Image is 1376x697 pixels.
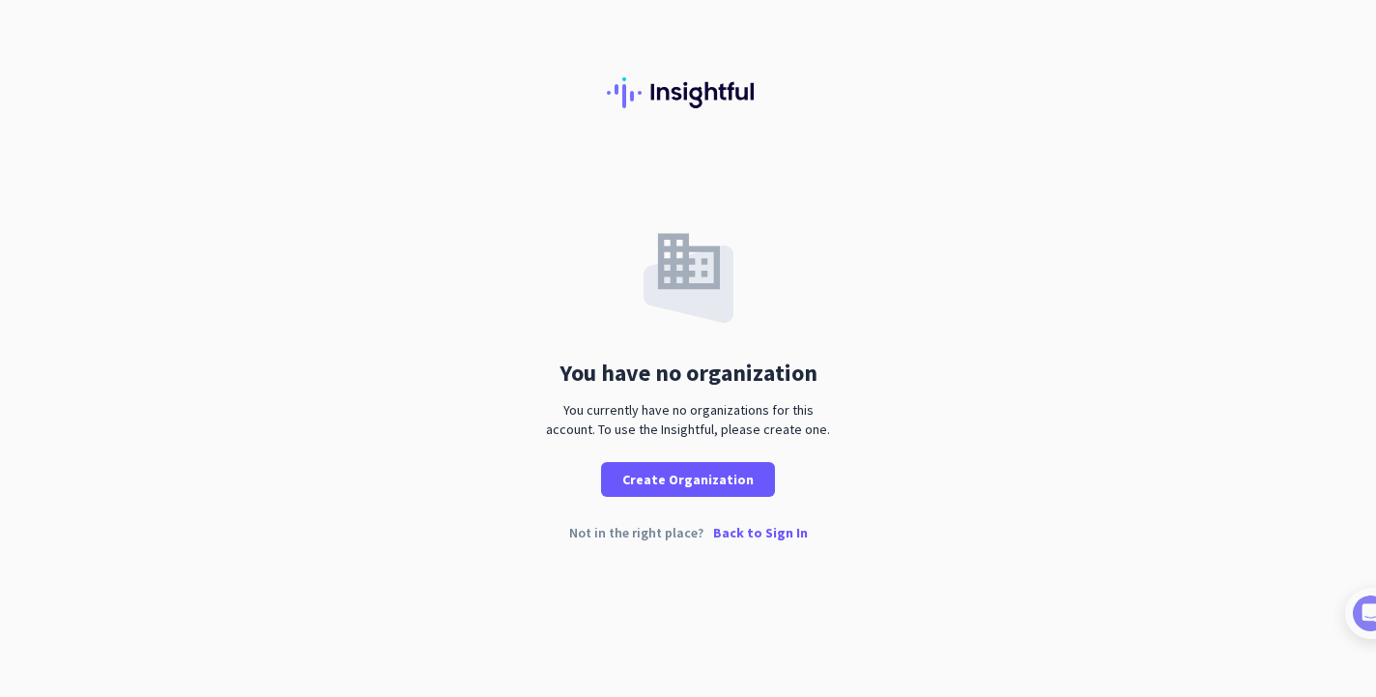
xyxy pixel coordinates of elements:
button: Create Organization [601,462,775,497]
span: Create Organization [622,470,754,489]
div: You currently have no organizations for this account. To use the Insightful, please create one. [538,400,838,439]
p: Back to Sign In [713,526,808,539]
img: Insightful [607,77,769,108]
div: You have no organization [559,362,817,385]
